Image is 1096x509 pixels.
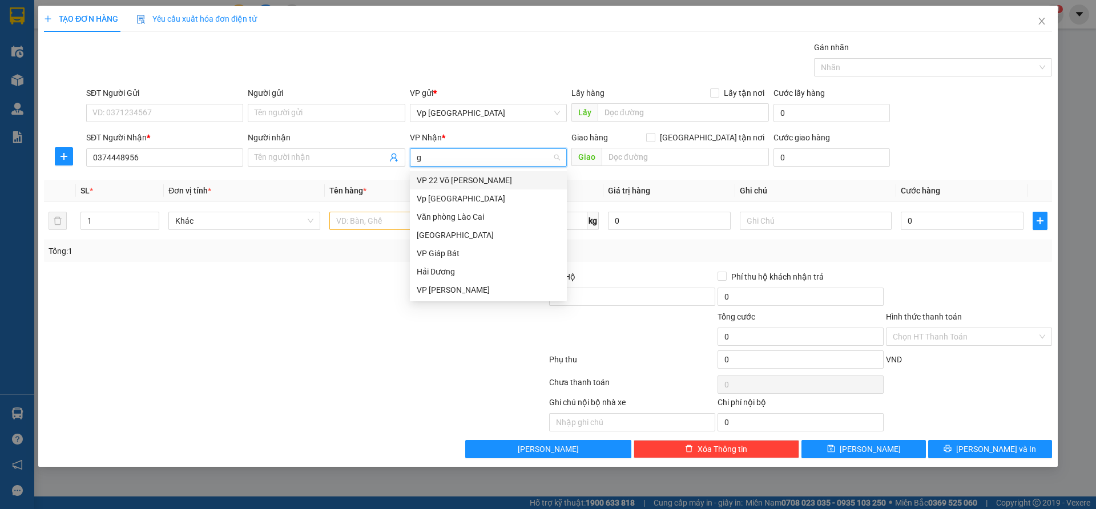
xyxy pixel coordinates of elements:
[410,244,567,262] div: VP Giáp Bát
[840,443,901,455] span: [PERSON_NAME]
[886,355,902,364] span: VND
[1037,17,1046,26] span: close
[329,212,481,230] input: VD: Bàn, Ghế
[410,226,567,244] div: Hưng Yên
[20,23,104,50] span: Số 61 [PERSON_NAME] (Đối diện bến xe [GEOGRAPHIC_DATA])
[773,148,890,167] input: Cước giao hàng
[26,52,99,61] span: 19003239, 0928021970
[608,186,650,195] span: Giá trị hàng
[6,32,17,73] img: logo
[685,445,693,454] span: delete
[571,133,608,142] span: Giao hàng
[410,171,567,189] div: VP 22 Võ Nguyên Giáp
[34,63,91,88] strong: PHIẾU GỬI HÀNG
[571,148,602,166] span: Giao
[571,88,605,98] span: Lấy hàng
[901,186,940,195] span: Cước hàng
[417,284,560,296] div: VP [PERSON_NAME]
[410,281,567,299] div: VP Nguyễn Văn Linh
[80,186,90,195] span: SL
[718,312,755,321] span: Tổng cước
[773,88,825,98] label: Cước lấy hàng
[108,37,212,49] span: THUONGLY10250044
[944,445,952,454] span: printer
[44,15,52,23] span: plus
[886,312,962,321] label: Hình thức thanh toán
[801,440,925,458] button: save[PERSON_NAME]
[136,15,146,24] img: icon
[55,147,73,165] button: plus
[587,212,599,230] span: kg
[86,131,243,144] div: SĐT Người Nhận
[389,153,398,162] span: user-add
[248,131,405,144] div: Người nhận
[549,272,575,281] span: Thu Hộ
[1033,212,1047,230] button: plus
[1033,216,1047,225] span: plus
[329,186,366,195] span: Tên hàng
[698,443,747,455] span: Xóa Thông tin
[465,440,631,458] button: [PERSON_NAME]
[518,443,579,455] span: [PERSON_NAME]
[410,87,567,99] div: VP gửi
[735,180,896,202] th: Ghi chú
[602,148,769,166] input: Dọc đường
[417,192,560,205] div: Vp [GEOGRAPHIC_DATA]
[773,133,830,142] label: Cước giao hàng
[1026,6,1058,38] button: Close
[410,208,567,226] div: Văn phòng Lào Cai
[548,376,716,396] div: Chưa thanh toán
[49,245,423,257] div: Tổng: 1
[417,229,560,241] div: [GEOGRAPHIC_DATA]
[956,443,1036,455] span: [PERSON_NAME] và In
[410,189,567,208] div: Vp Thượng Lý
[827,445,835,454] span: save
[248,87,405,99] div: Người gửi
[571,103,598,122] span: Lấy
[718,396,884,413] div: Chi phí nội bộ
[655,131,769,144] span: [GEOGRAPHIC_DATA] tận nơi
[168,186,211,195] span: Đơn vị tính
[44,14,118,23] span: TẠO ĐƠN HÀNG
[549,396,715,413] div: Ghi chú nội bộ nhà xe
[740,212,892,230] input: Ghi Chú
[608,212,731,230] input: 0
[55,152,72,161] span: plus
[598,103,769,122] input: Dọc đường
[417,174,560,187] div: VP 22 Võ [PERSON_NAME]
[410,133,442,142] span: VP Nhận
[814,43,849,52] label: Gán nhãn
[773,104,890,122] input: Cước lấy hàng
[727,270,828,283] span: Phí thu hộ khách nhận trả
[136,14,257,23] span: Yêu cầu xuất hóa đơn điện tử
[417,211,560,223] div: Văn phòng Lào Cai
[417,247,560,260] div: VP Giáp Bát
[549,413,715,431] input: Nhập ghi chú
[634,440,800,458] button: deleteXóa Thông tin
[548,353,716,373] div: Phụ thu
[417,104,560,122] span: Vp Thượng Lý
[86,87,243,99] div: SĐT Người Gửi
[410,262,567,281] div: Hải Dương
[33,6,91,21] span: Kết Đoàn
[417,265,560,278] div: Hải Dương
[928,440,1052,458] button: printer[PERSON_NAME] và In
[175,212,313,229] span: Khác
[719,87,769,99] span: Lấy tận nơi
[49,212,67,230] button: delete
